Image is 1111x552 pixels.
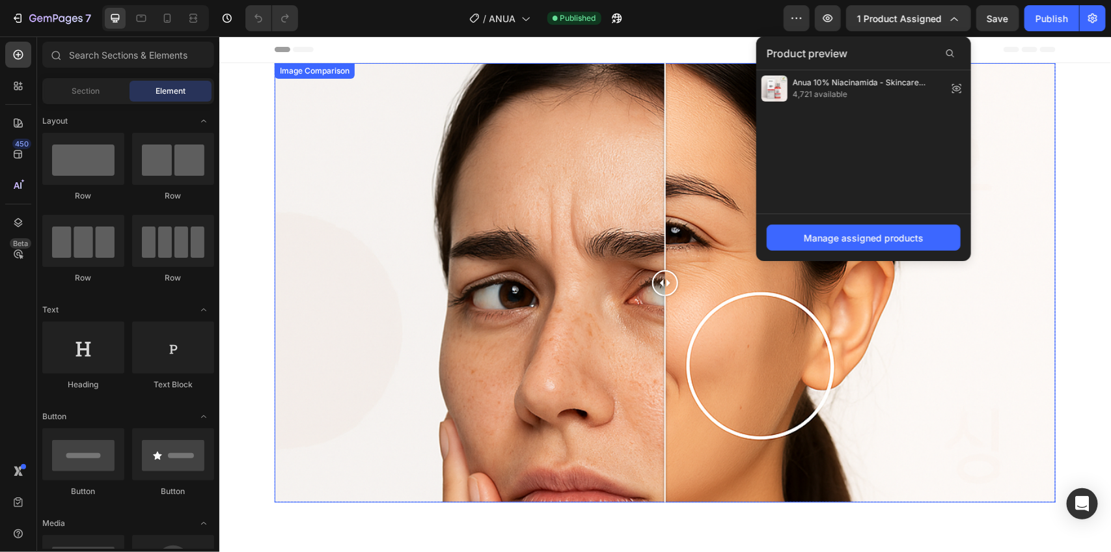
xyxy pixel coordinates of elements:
span: Published [560,12,596,24]
div: Publish [1036,12,1068,25]
div: Row [42,190,124,202]
div: Beta [10,238,31,249]
span: Toggle open [193,111,214,131]
button: Save [976,5,1019,31]
span: 1 product assigned [857,12,942,25]
span: Media [42,517,65,529]
button: 1 product assigned [846,5,971,31]
div: Text Block [132,379,214,391]
img: preview-img [761,76,788,102]
input: Search Sections & Elements [42,42,214,68]
span: Layout [42,115,68,127]
div: Button [132,486,214,497]
span: Button [42,411,66,422]
span: Section [72,85,100,97]
div: Row [132,190,214,202]
span: Toggle open [193,299,214,320]
span: Product preview [767,46,847,61]
div: Undo/Redo [245,5,298,31]
span: Anua 10% Niacinamida - Skincare coreano [793,77,942,89]
div: Heading [42,379,124,391]
span: Toggle open [193,406,214,427]
div: Manage assigned products [804,231,924,245]
span: / [484,12,487,25]
div: Button [42,486,124,497]
iframe: Design area [219,36,1111,552]
div: Row [132,272,214,284]
p: 7 [85,10,91,26]
button: Publish [1024,5,1079,31]
div: Open Intercom Messenger [1067,488,1098,519]
div: 450 [12,139,31,149]
span: Text [42,304,59,316]
span: ANUA [489,12,516,25]
span: Save [987,13,1009,24]
span: Toggle open [193,513,214,534]
div: Row [42,272,124,284]
button: 7 [5,5,97,31]
button: Manage assigned products [767,225,961,251]
span: 4,721 available [793,89,942,100]
span: Element [156,85,185,97]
